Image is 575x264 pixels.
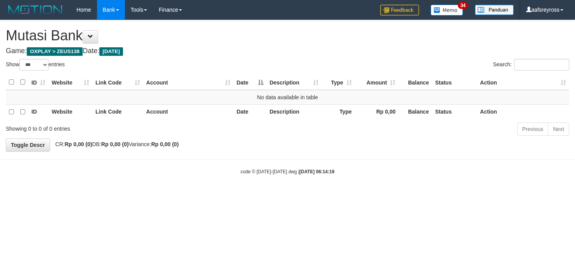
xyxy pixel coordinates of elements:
strong: [DATE] 06:14:19 [300,169,334,174]
th: Account: activate to sort column ascending [143,75,234,90]
th: Website: activate to sort column ascending [48,75,92,90]
th: Balance [398,104,432,119]
th: Balance [398,75,432,90]
th: Rp 0,00 [355,104,399,119]
a: Previous [517,123,548,136]
strong: Rp 0,00 (0) [101,141,129,147]
th: Website [48,104,92,119]
th: Date [234,104,267,119]
th: Amount: activate to sort column ascending [355,75,399,90]
span: 34 [458,2,468,9]
img: Feedback.jpg [380,5,419,16]
th: Action [477,104,569,119]
span: OXPLAY > ZEUS138 [27,47,83,56]
th: Date: activate to sort column descending [234,75,267,90]
img: Button%20Memo.svg [431,5,463,16]
small: code © [DATE]-[DATE] dwg | [241,169,334,174]
strong: Rp 0,00 (0) [151,141,179,147]
a: Next [548,123,569,136]
input: Search: [514,59,569,71]
a: Toggle Descr [6,138,50,152]
img: panduan.png [475,5,514,15]
th: Description: activate to sort column ascending [267,75,322,90]
td: No data available in table [6,90,569,105]
img: MOTION_logo.png [6,4,65,16]
h1: Mutasi Bank [6,28,569,43]
th: Type: activate to sort column ascending [322,75,355,90]
span: CR: DB: Variance: [52,141,179,147]
th: Link Code: activate to sort column ascending [92,75,143,90]
select: Showentries [19,59,48,71]
h4: Game: Date: [6,47,569,55]
th: Type [322,104,355,119]
span: [DATE] [99,47,123,56]
th: Status [432,75,477,90]
div: Showing 0 to 0 of 0 entries [6,122,234,133]
th: Action: activate to sort column ascending [477,75,569,90]
th: ID: activate to sort column ascending [28,75,48,90]
th: Account [143,104,234,119]
th: Status [432,104,477,119]
label: Show entries [6,59,65,71]
th: Description [267,104,322,119]
label: Search: [493,59,569,71]
th: ID [28,104,48,119]
strong: Rp 0,00 (0) [65,141,92,147]
th: Link Code [92,104,143,119]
